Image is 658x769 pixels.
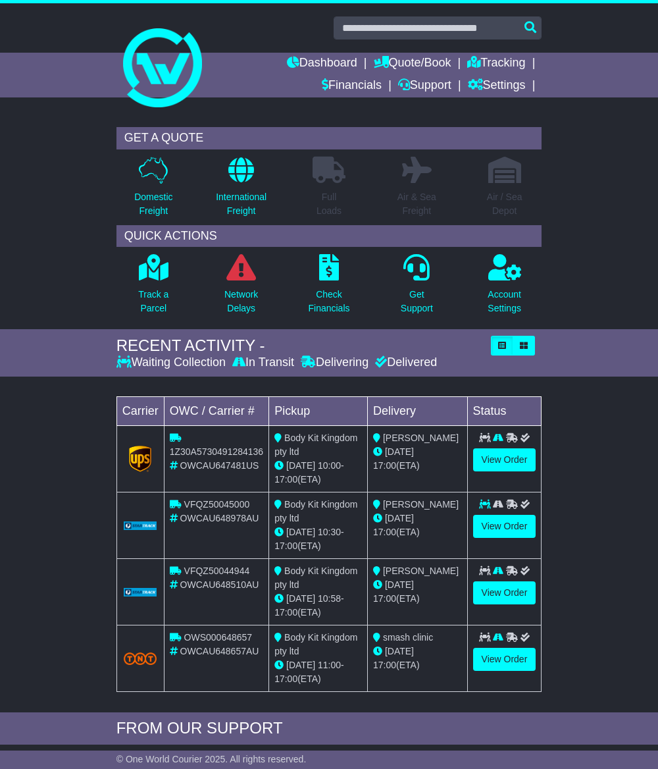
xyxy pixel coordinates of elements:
div: - (ETA) [274,592,362,620]
div: RECENT ACTIVITY - [116,336,485,356]
a: Tracking [467,53,525,75]
span: [DATE] [286,527,315,537]
p: Track a Parcel [138,288,168,315]
span: [DATE] [286,460,315,471]
span: 11:00 [318,660,341,670]
span: 17:00 [274,474,297,485]
span: 10:00 [318,460,341,471]
img: GetCarrierServiceLogo [124,521,157,530]
span: [PERSON_NAME] [383,433,459,443]
div: Waiting Collection [116,356,229,370]
span: 17:00 [373,593,396,604]
div: Delivered [372,356,437,370]
td: Carrier [116,396,164,425]
span: OWCAU648657AU [180,646,259,656]
img: GetCarrierServiceLogo [129,446,151,472]
p: Account Settings [488,288,521,315]
span: OWCAU647481US [180,460,259,471]
p: Air & Sea Freight [397,190,436,218]
td: Pickup [269,396,368,425]
span: [DATE] [385,446,414,457]
a: GetSupport [400,253,434,323]
div: (ETA) [373,645,462,672]
span: OWS000648657 [184,632,253,643]
div: (ETA) [373,512,462,539]
div: (ETA) [373,578,462,606]
span: OWCAU648978AU [180,513,259,523]
span: [DATE] [385,579,414,590]
p: Domestic Freight [134,190,172,218]
a: View Order [473,648,536,671]
a: DomesticFreight [134,156,173,225]
div: GET A QUOTE [116,127,542,149]
a: View Order [473,448,536,471]
div: FROM OUR SUPPORT [116,719,542,738]
img: TNT_Domestic.png [124,652,157,664]
span: 17:00 [274,541,297,551]
div: QUICK ACTIONS [116,225,542,248]
a: View Order [473,581,536,604]
td: Delivery [368,396,468,425]
div: - (ETA) [274,658,362,686]
a: Dashboard [287,53,357,75]
span: Body Kit Kingdom pty ltd [274,566,357,590]
p: Get Support [401,288,433,315]
span: Body Kit Kingdom pty ltd [274,499,357,523]
span: 17:00 [373,527,396,537]
a: Financials [322,75,382,97]
p: Network Delays [224,288,258,315]
a: Support [398,75,451,97]
a: Quote/Book [374,53,451,75]
div: Delivering [297,356,372,370]
span: smash clinic [383,632,433,643]
span: VFQZ50044944 [184,566,250,576]
div: - (ETA) [274,525,362,553]
span: [DATE] [385,646,414,656]
a: Track aParcel [138,253,169,323]
span: [DATE] [286,593,315,604]
a: InternationalFreight [215,156,267,225]
p: Check Financials [308,288,349,315]
img: GetCarrierServiceLogo [124,588,157,597]
span: Body Kit Kingdom pty ltd [274,433,357,457]
div: In Transit [229,356,297,370]
span: [PERSON_NAME] [383,566,459,576]
a: NetworkDelays [224,253,259,323]
td: OWC / Carrier # [164,396,268,425]
span: 10:58 [318,593,341,604]
a: CheckFinancials [307,253,350,323]
span: 10:30 [318,527,341,537]
span: 1Z30A5730491284136 [170,446,263,457]
p: Full Loads [313,190,345,218]
div: - (ETA) [274,459,362,487]
a: AccountSettings [487,253,522,323]
a: Settings [468,75,526,97]
p: International Freight [216,190,266,218]
a: View Order [473,515,536,538]
span: OWCAU648510AU [180,579,259,590]
span: [PERSON_NAME] [383,499,459,510]
span: 17:00 [373,460,396,471]
span: [DATE] [286,660,315,670]
span: 17:00 [274,607,297,618]
span: [DATE] [385,513,414,523]
span: © One World Courier 2025. All rights reserved. [116,754,307,764]
span: Body Kit Kingdom pty ltd [274,632,357,656]
span: VFQZ50045000 [184,499,250,510]
span: 17:00 [274,674,297,684]
div: (ETA) [373,445,462,473]
td: Status [467,396,542,425]
span: 17:00 [373,660,396,670]
p: Air / Sea Depot [487,190,522,218]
